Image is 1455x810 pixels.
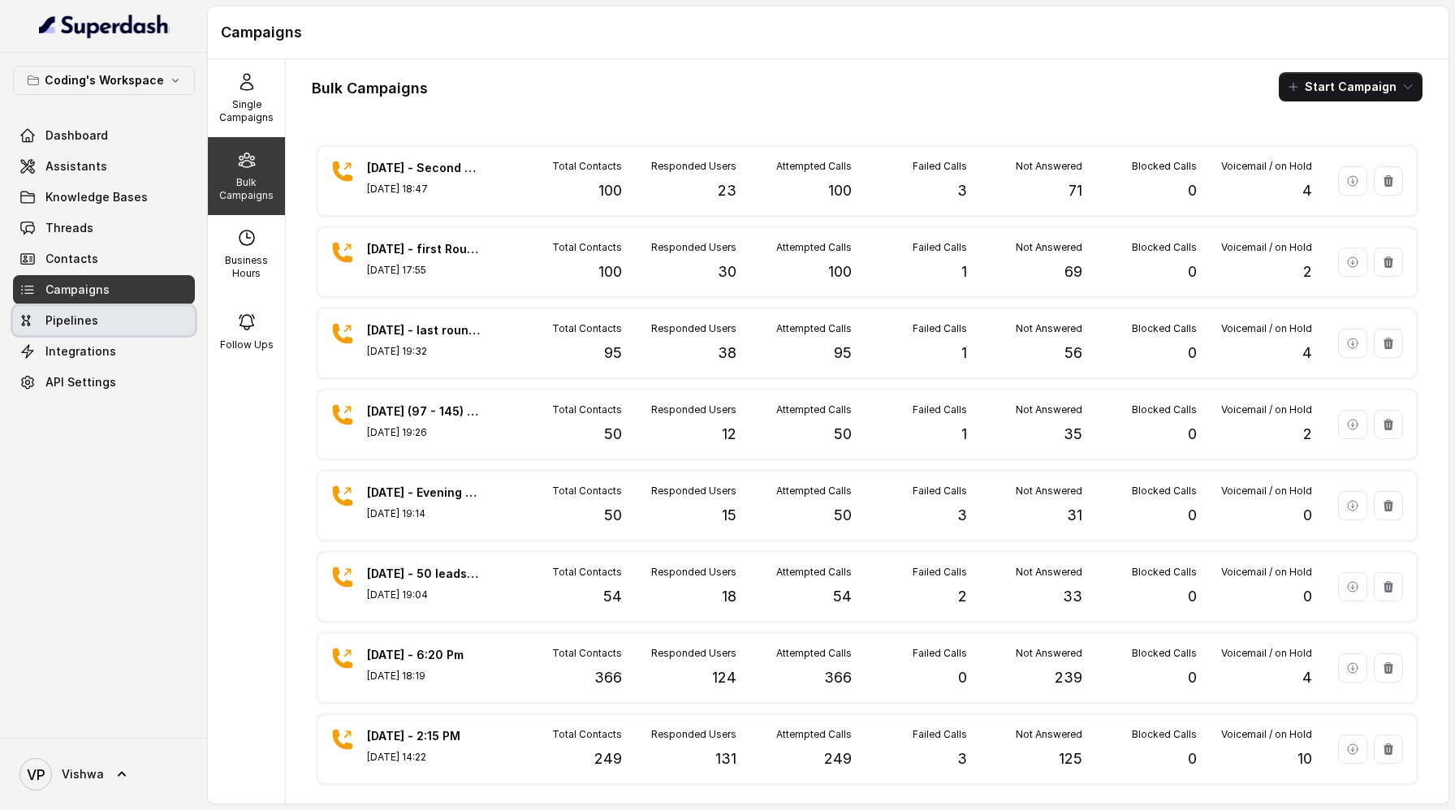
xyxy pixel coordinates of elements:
[1064,261,1082,283] p: 69
[214,254,278,280] p: Business Hours
[367,588,481,601] p: [DATE] 19:04
[712,666,736,689] p: 124
[1132,566,1197,579] p: Blocked Calls
[552,728,622,741] p: Total Contacts
[1303,423,1312,446] p: 2
[1016,322,1082,335] p: Not Answered
[13,183,195,212] a: Knowledge Bases
[1067,504,1082,527] p: 31
[958,666,967,689] p: 0
[1221,403,1312,416] p: Voicemail / on Hold
[552,647,622,660] p: Total Contacts
[913,647,967,660] p: Failed Calls
[651,403,736,416] p: Responded Users
[1188,342,1197,364] p: 0
[552,566,622,579] p: Total Contacts
[1132,403,1197,416] p: Blocked Calls
[1064,342,1082,364] p: 56
[604,423,622,446] p: 50
[1279,72,1423,101] button: Start Campaign
[776,728,852,741] p: Attempted Calls
[45,71,164,90] p: Coding's Workspace
[312,75,428,101] h1: Bulk Campaigns
[722,423,736,446] p: 12
[367,160,481,176] p: [DATE] - Second Round - 100 Leads
[1059,748,1082,770] p: 125
[718,179,736,202] p: 23
[1221,241,1312,254] p: Voicemail / on Hold
[1132,160,1197,173] p: Blocked Calls
[913,160,967,173] p: Failed Calls
[13,66,195,95] button: Coding's Workspace
[913,485,967,498] p: Failed Calls
[1188,179,1197,202] p: 0
[1016,160,1082,173] p: Not Answered
[718,261,736,283] p: 30
[598,179,622,202] p: 100
[594,748,622,770] p: 249
[722,585,736,608] p: 18
[598,261,622,283] p: 100
[828,261,852,283] p: 100
[552,322,622,335] p: Total Contacts
[45,158,107,174] span: Assistants
[45,374,116,390] span: API Settings
[828,179,852,202] p: 100
[776,566,852,579] p: Attempted Calls
[1221,485,1312,498] p: Voicemail / on Hold
[39,13,170,39] img: light.svg
[13,306,195,335] a: Pipelines
[776,647,852,660] p: Attempted Calls
[13,213,195,243] a: Threads
[367,566,481,582] p: [DATE] - 50 leads JB DA Priority
[13,337,195,366] a: Integrations
[776,241,852,254] p: Attempted Calls
[1303,261,1312,283] p: 2
[1221,647,1312,660] p: Voicemail / on Hold
[776,322,852,335] p: Attempted Calls
[552,241,622,254] p: Total Contacts
[715,748,736,770] p: 131
[367,507,481,520] p: [DATE] 19:14
[1016,485,1082,498] p: Not Answered
[913,241,967,254] p: Failed Calls
[13,152,195,181] a: Assistants
[45,312,98,329] span: Pipelines
[1132,485,1197,498] p: Blocked Calls
[824,748,852,770] p: 249
[552,160,622,173] p: Total Contacts
[214,98,278,124] p: Single Campaigns
[13,275,195,304] a: Campaigns
[45,282,110,298] span: Campaigns
[604,504,622,527] p: 50
[961,423,967,446] p: 1
[1221,728,1312,741] p: Voicemail / on Hold
[651,647,736,660] p: Responded Users
[722,504,736,527] p: 15
[1132,647,1197,660] p: Blocked Calls
[957,179,967,202] p: 3
[1188,748,1197,770] p: 0
[1188,666,1197,689] p: 0
[45,220,93,236] span: Threads
[913,728,967,741] p: Failed Calls
[1055,666,1082,689] p: 239
[220,338,274,351] p: Follow Ups
[651,160,736,173] p: Responded Users
[1188,504,1197,527] p: 0
[1188,585,1197,608] p: 0
[1188,261,1197,283] p: 0
[62,766,104,782] span: Vishwa
[1302,666,1312,689] p: 4
[1303,504,1312,527] p: 0
[367,426,481,439] p: [DATE] 19:26
[1063,585,1082,608] p: 33
[824,666,852,689] p: 366
[1132,322,1197,335] p: Blocked Calls
[913,566,967,579] p: Failed Calls
[1064,423,1082,446] p: 35
[1188,423,1197,446] p: 0
[13,121,195,150] a: Dashboard
[834,504,852,527] p: 50
[367,485,481,501] p: [DATE] - Evening - 147-196 (50 leads part 2)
